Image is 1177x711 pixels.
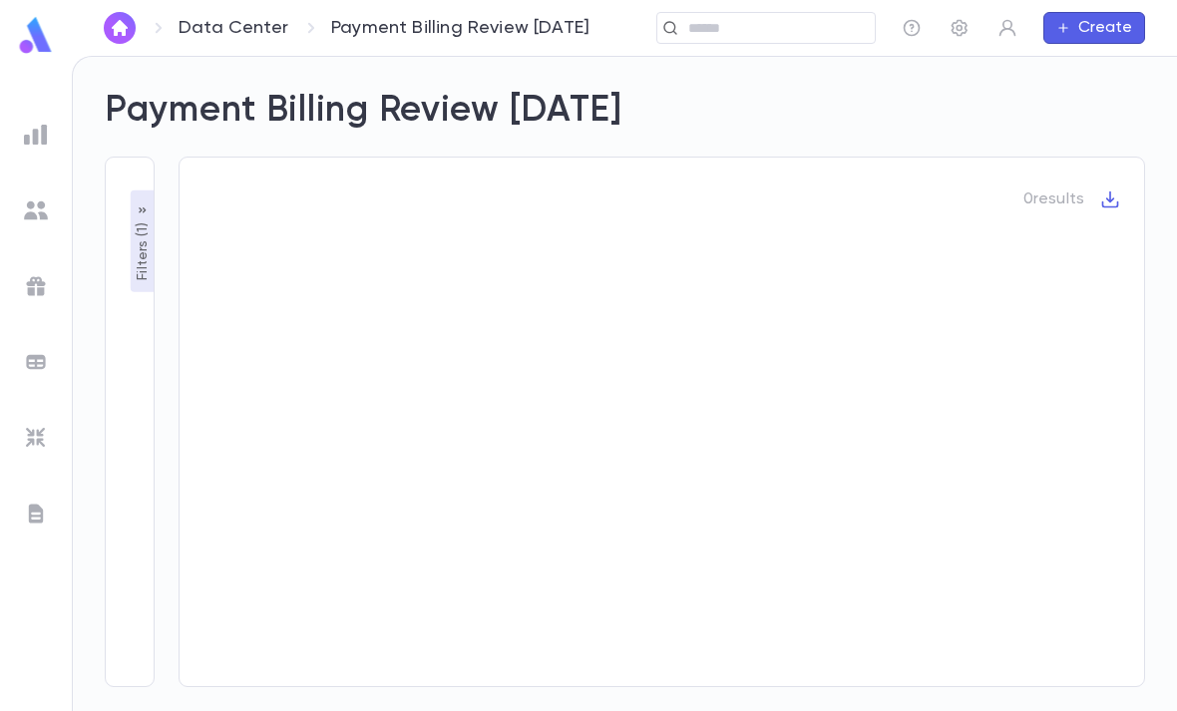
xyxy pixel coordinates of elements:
[16,16,56,55] img: logo
[24,502,48,526] img: letters_grey.7941b92b52307dd3b8a917253454ce1c.svg
[24,123,48,147] img: reports_grey.c525e4749d1bce6a11f5fe2a8de1b229.svg
[24,274,48,298] img: campaigns_grey.99e729a5f7ee94e3726e6486bddda8f1.svg
[1043,12,1145,44] button: Create
[24,198,48,222] img: students_grey.60c7aba0da46da39d6d829b817ac14fc.svg
[108,20,132,36] img: home_white.a664292cf8c1dea59945f0da9f25487c.svg
[1023,189,1084,209] p: 0 results
[131,190,155,292] button: Filters (1)
[331,17,589,39] p: Payment Billing Review [DATE]
[105,89,622,133] h2: Payment Billing Review [DATE]
[24,350,48,374] img: batches_grey.339ca447c9d9533ef1741baa751efc33.svg
[133,218,153,280] p: Filters ( 1 )
[24,426,48,450] img: imports_grey.530a8a0e642e233f2baf0ef88e8c9fcb.svg
[179,17,288,39] a: Data Center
